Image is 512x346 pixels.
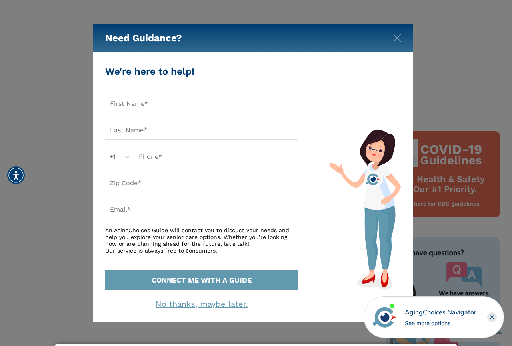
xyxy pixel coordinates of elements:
div: AgingChoices Navigator [405,308,476,317]
img: avatar [371,304,398,331]
input: Zip Code* [105,174,298,192]
div: See more options [405,319,476,327]
input: Email* [105,200,298,219]
img: match-guide-form.svg [329,129,401,290]
div: An AgingChoices Guide will contact you to discuss your needs and help you explore your senior car... [105,227,298,254]
input: First Name* [105,95,298,113]
div: Close [487,312,497,322]
input: Phone* [134,148,298,166]
button: Close [393,32,401,40]
div: We're here to help! [105,64,298,79]
div: Accessibility Menu [7,166,25,184]
h5: Need Guidance? [105,24,182,52]
input: Last Name* [105,121,298,140]
img: modal-close.svg [393,34,401,42]
a: No thanks, maybe later. [156,299,248,309]
button: CONNECT ME WITH A GUIDE [105,270,298,290]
